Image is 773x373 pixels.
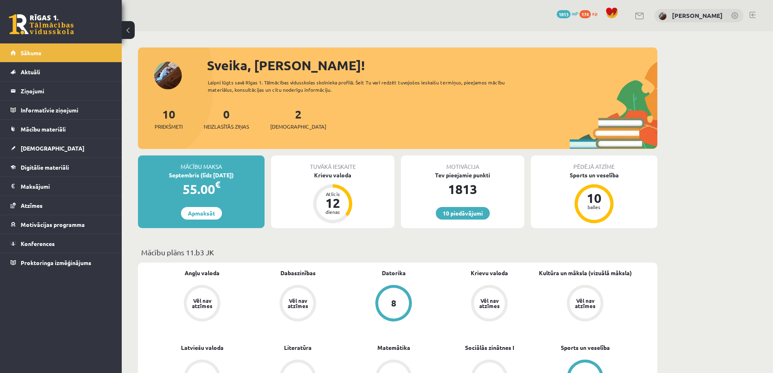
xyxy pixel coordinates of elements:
div: 55.00 [138,179,265,199]
a: Vēl nav atzīmes [250,285,346,323]
div: Tev pieejamie punkti [401,171,524,179]
a: Latviešu valoda [181,343,224,352]
a: Ziņojumi [11,82,112,100]
a: 1813 mP [557,10,578,17]
a: 174 xp [579,10,601,17]
div: 1813 [401,179,524,199]
div: Atlicis [321,192,345,196]
span: Aktuāli [21,68,40,75]
legend: Maksājumi [21,177,112,196]
span: € [215,179,220,190]
span: 1813 [557,10,571,18]
a: Digitālie materiāli [11,158,112,177]
a: Literatūra [284,343,312,352]
a: Krievu valoda [471,269,508,277]
div: Pēdējā atzīme [531,155,657,171]
span: Neizlasītās ziņas [204,123,249,131]
a: Sports un veselība [561,343,610,352]
a: Vēl nav atzīmes [441,285,537,323]
a: [DEMOGRAPHIC_DATA] [11,139,112,157]
div: Mācību maksa [138,155,265,171]
div: Motivācija [401,155,524,171]
a: Proktoringa izmēģinājums [11,253,112,272]
div: Sports un veselība [531,171,657,179]
a: Dabaszinības [280,269,316,277]
span: mP [572,10,578,17]
span: [DEMOGRAPHIC_DATA] [270,123,326,131]
a: Maksājumi [11,177,112,196]
a: Sākums [11,43,112,62]
a: Datorika [382,269,406,277]
div: Krievu valoda [271,171,394,179]
span: Motivācijas programma [21,221,85,228]
span: 174 [579,10,591,18]
legend: Ziņojumi [21,82,112,100]
span: Mācību materiāli [21,125,66,133]
a: Informatīvie ziņojumi [11,101,112,119]
a: Rīgas 1. Tālmācības vidusskola [9,14,74,34]
div: Vēl nav atzīmes [478,298,501,308]
a: Angļu valoda [185,269,220,277]
a: Mācību materiāli [11,120,112,138]
a: 10 piedāvājumi [436,207,490,220]
a: Vēl nav atzīmes [537,285,633,323]
a: Kultūra un māksla (vizuālā māksla) [539,269,632,277]
a: Krievu valoda Atlicis 12 dienas [271,171,394,224]
div: 12 [321,196,345,209]
div: Laipni lūgts savā Rīgas 1. Tālmācības vidusskolas skolnieka profilā. Šeit Tu vari redzēt tuvojošo... [208,79,519,93]
div: Sveika, [PERSON_NAME]! [207,56,657,75]
a: 8 [346,285,441,323]
a: Sociālās zinātnes I [465,343,514,352]
a: Vēl nav atzīmes [154,285,250,323]
div: Vēl nav atzīmes [191,298,213,308]
div: Vēl nav atzīmes [574,298,596,308]
div: dienas [321,209,345,214]
div: 10 [582,192,606,205]
span: Priekšmeti [155,123,183,131]
a: Motivācijas programma [11,215,112,234]
a: 0Neizlasītās ziņas [204,107,249,131]
span: Konferences [21,240,55,247]
a: 10Priekšmeti [155,107,183,131]
span: Sākums [21,49,41,56]
span: Digitālie materiāli [21,164,69,171]
a: Matemātika [377,343,410,352]
a: Apmaksāt [181,207,222,220]
a: [PERSON_NAME] [672,11,723,19]
p: Mācību plāns 11.b3 JK [141,247,654,258]
span: Atzīmes [21,202,43,209]
div: 8 [391,299,396,308]
div: balles [582,205,606,209]
div: Septembris (līdz [DATE]) [138,171,265,179]
span: xp [592,10,597,17]
span: [DEMOGRAPHIC_DATA] [21,144,84,152]
div: Vēl nav atzīmes [286,298,309,308]
a: Konferences [11,234,112,253]
legend: Informatīvie ziņojumi [21,101,112,119]
a: Atzīmes [11,196,112,215]
a: Sports un veselība 10 balles [531,171,657,224]
span: Proktoringa izmēģinājums [21,259,91,266]
a: Aktuāli [11,63,112,81]
img: Endija Iveta Žagata [659,12,667,20]
div: Tuvākā ieskaite [271,155,394,171]
a: 2[DEMOGRAPHIC_DATA] [270,107,326,131]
